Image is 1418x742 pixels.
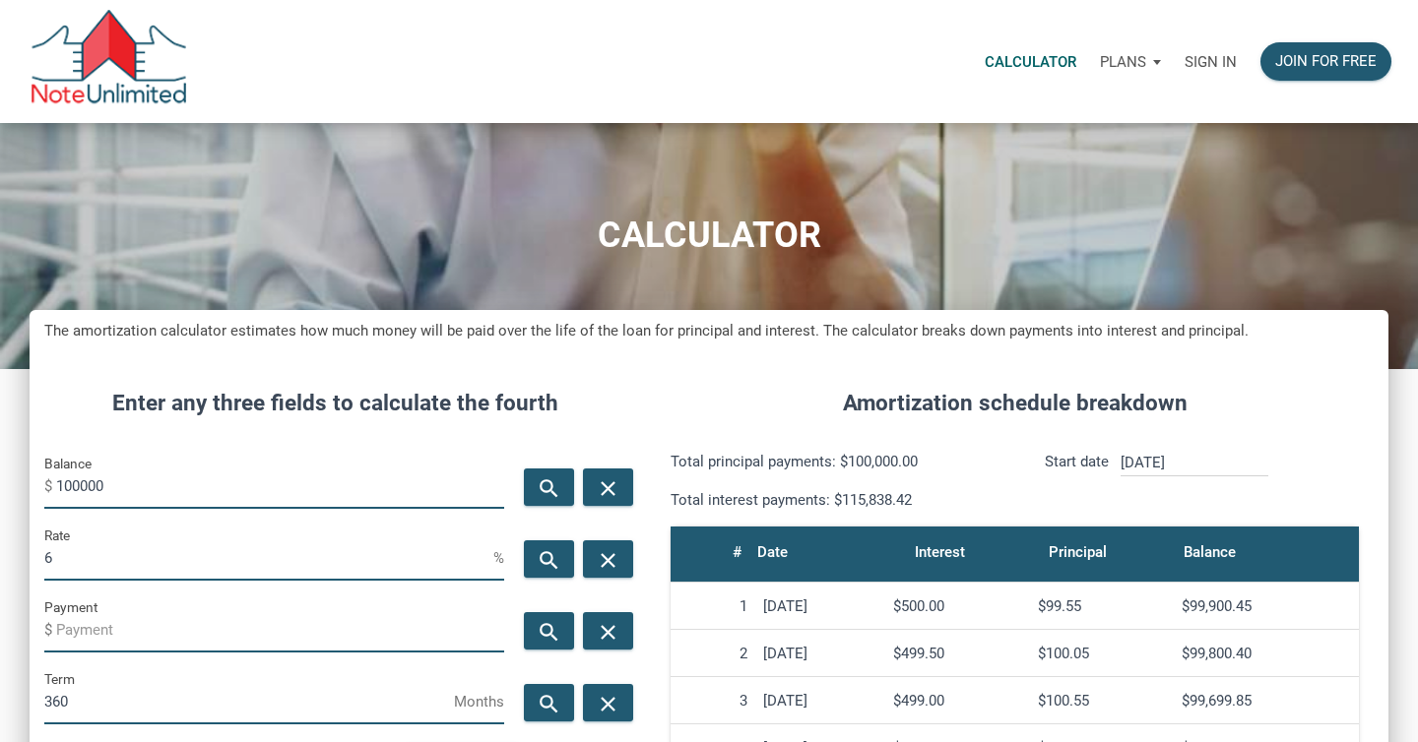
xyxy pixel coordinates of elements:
[44,320,1374,342] h5: The amortization calculator estimates how much money will be paid over the life of the loan for p...
[893,597,1022,615] div: $500.00
[583,684,633,721] button: close
[1182,692,1351,710] div: $99,699.85
[671,488,1000,512] p: Total interest payments: $115,838.42
[985,53,1076,71] p: Calculator
[15,216,1403,256] h1: CALCULATOR
[596,476,619,501] i: close
[1185,53,1237,71] p: Sign in
[524,684,574,721] button: search
[454,686,504,717] span: Months
[493,542,504,574] span: %
[1182,597,1351,615] div: $99,900.45
[678,597,747,615] div: 1
[763,645,877,662] div: [DATE]
[1038,645,1167,662] div: $100.05
[56,464,504,509] input: Balance
[1249,31,1403,93] a: Join for free
[44,536,493,581] input: Rate
[538,548,561,573] i: search
[671,450,1000,473] p: Total principal payments: $100,000.00
[583,612,633,649] button: close
[1088,32,1173,92] button: Plans
[1260,42,1391,81] button: Join for free
[44,614,56,646] span: $
[524,612,574,649] button: search
[524,540,574,578] button: search
[583,540,633,578] button: close
[1088,31,1173,93] a: Plans
[538,620,561,645] i: search
[763,597,877,615] div: [DATE]
[1182,645,1351,662] div: $99,800.40
[757,538,788,566] div: Date
[44,452,92,475] label: Balance
[973,31,1088,93] a: Calculator
[1275,50,1377,73] div: Join for free
[538,692,561,716] i: search
[44,667,75,691] label: Term
[44,470,56,502] span: $
[678,645,747,662] div: 2
[678,692,747,710] div: 3
[56,608,504,652] input: Payment
[1038,597,1167,615] div: $99.55
[893,645,1022,662] div: $499.50
[524,468,574,506] button: search
[1049,538,1107,566] div: Principal
[915,538,965,566] div: Interest
[596,548,619,573] i: close
[1184,538,1236,566] div: Balance
[44,524,70,547] label: Rate
[44,680,454,724] input: Term
[44,595,97,619] label: Payment
[30,10,188,113] img: NoteUnlimited
[763,692,877,710] div: [DATE]
[1045,450,1109,512] p: Start date
[1038,692,1167,710] div: $100.55
[583,468,633,506] button: close
[538,476,561,501] i: search
[733,538,741,566] div: #
[1173,31,1249,93] a: Sign in
[596,620,619,645] i: close
[44,387,626,420] h4: Enter any three fields to calculate the fourth
[1100,53,1146,71] p: Plans
[656,387,1374,420] h4: Amortization schedule breakdown
[596,692,619,716] i: close
[893,692,1022,710] div: $499.00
